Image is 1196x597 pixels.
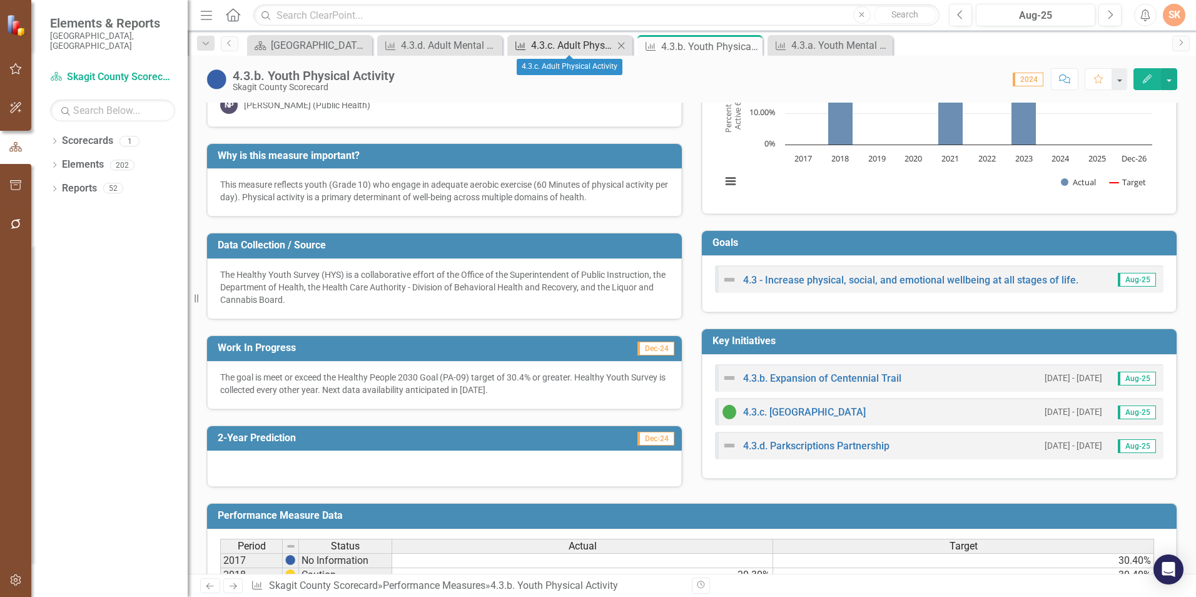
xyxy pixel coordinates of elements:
td: Caution [299,568,392,583]
a: 4.3.d. Adult Mental Health [380,38,499,53]
img: No Information [206,69,226,89]
a: Reports [62,181,97,196]
div: [GEOGRAPHIC_DATA] Page [271,38,369,53]
a: Performance Measures [383,579,485,591]
span: Dec-24 [637,342,674,355]
td: No Information [299,553,392,568]
img: On Target [722,404,737,419]
small: [GEOGRAPHIC_DATA], [GEOGRAPHIC_DATA] [50,31,175,51]
a: Skagit County Scorecard [269,579,378,591]
td: 2018 [220,568,283,583]
img: Not Defined [722,438,737,453]
p: The Healthy Youth Survey (HYS) is a collaborative effort of the Office of the Superintendent of P... [220,268,669,306]
span: Period [238,541,266,552]
div: Open Intercom Messenger [1153,554,1183,584]
span: Dec-24 [637,432,674,446]
a: 4.3.c. Adult Physical Activity [510,38,614,53]
span: Aug-25 [1118,439,1156,453]
a: Elements [62,158,104,172]
img: ClearPoint Strategy [6,14,28,36]
text: 2023 [1015,153,1033,164]
svg: Interactive chart [715,13,1158,201]
span: Status [331,541,360,552]
a: Scorecards [62,134,113,148]
img: Not Defined [722,272,737,287]
h3: Data Collection / Source [218,240,676,251]
text: 2017 [794,153,812,164]
text: 2022 [978,153,996,164]
a: 4.3.c. [GEOGRAPHIC_DATA] [743,406,866,418]
div: Chart. Highcharts interactive chart. [715,13,1163,201]
text: Percent of Youth- Physically Active 60 Minutes per Day [722,30,743,133]
text: 2024 [1052,153,1070,164]
div: NP [220,96,238,114]
div: 4.3.b. Youth Physical Activity [233,69,395,83]
img: 8DAGhfEEPCf229AAAAAElFTkSuQmCC [286,541,296,551]
text: 2021 [941,153,959,164]
span: Actual [569,541,597,552]
text: 2019 [868,153,886,164]
button: Search [874,6,936,24]
a: Skagit County Scorecard [50,70,175,84]
div: Skagit County Scorecard [233,83,395,92]
h3: Key Initiatives [712,335,1170,347]
a: 4.3 - Increase physical, social, and emotional wellbeing at all stages of life. [743,274,1078,286]
text: 0% [764,138,776,149]
h3: Work In Progress [218,342,525,354]
input: Search Below... [50,99,175,121]
div: [PERSON_NAME] (Public Health) [244,99,370,111]
p: This measure reflects youth (Grade 10) who engage in adequate aerobic exercise (60 Minutes of phy... [220,178,669,203]
td: 2017 [220,553,283,568]
h3: Goals [712,237,1170,248]
a: 4.3.d. Parkscriptions Partnership [743,440,889,452]
h3: 2-Year Prediction [218,432,525,444]
div: 4.3.c. Adult Physical Activity [531,38,614,53]
text: 2020 [905,153,922,164]
path: 2018, 20.3. Actual. [828,81,853,145]
a: 4.3.a. Youth Mental Health [771,38,889,53]
small: [DATE] - [DATE] [1045,372,1102,384]
div: 52 [103,183,123,194]
button: SK [1163,4,1185,26]
div: 4.3.d. Adult Mental Health [401,38,499,53]
span: Search [891,9,918,19]
img: sfrc14wj0apFK7i6uMLHzQcA4OPujRDPEAR7BiHCO4KC5YBCJpog25WGCBEShUw04X9WHwAMKVh7OwAAAABJRU5ErkJggg== [285,569,295,579]
span: Aug-25 [1118,372,1156,385]
div: 202 [110,160,134,170]
p: The goal is meet or exceed the Healthy People 2030 Goal (PA-09) target of 30.4% or greater. Healt... [220,371,669,396]
td: 30.40% [773,568,1154,583]
div: » » [251,579,682,593]
button: View chart menu, Chart [722,173,739,190]
span: Elements & Reports [50,16,175,31]
text: 10.00% [749,106,776,118]
path: 2021, 19.7. Actual. [938,83,963,145]
input: Search ClearPoint... [253,4,940,26]
div: Aug-25 [980,8,1091,23]
div: 1 [119,136,139,146]
text: 2025 [1088,153,1106,164]
button: Aug-25 [976,4,1095,26]
path: 2023, 21.3. Actual. [1011,78,1036,145]
div: 4.3.b. Youth Physical Activity [490,579,618,591]
td: 30.40% [773,553,1154,568]
div: 4.3.b. Youth Physical Activity [661,39,759,54]
text: 2018 [831,153,849,164]
a: 4.3.b. Expansion of Centennial Trail [743,372,901,384]
div: 4.3.a. Youth Mental Health [791,38,889,53]
a: [GEOGRAPHIC_DATA] Page [250,38,369,53]
small: [DATE] - [DATE] [1045,440,1102,452]
text: Dec-26 [1122,153,1147,164]
img: 5IrRnKEJ6BiPSN5KCdQOFTDSB2zcNESImCplowt8AK+PXGIh7Es0AAAAASUVORK5CYII= [285,555,295,565]
div: 4.3.c. Adult Physical Activity [517,59,622,75]
td: 20.30% [392,568,773,583]
h3: Why is this measure important? [218,150,676,161]
h3: Performance Measure Data [218,510,1170,521]
img: Not Defined [722,370,737,385]
span: Aug-25 [1118,406,1156,419]
span: Target [950,541,978,552]
span: Aug-25 [1118,273,1156,287]
button: Show Actual [1061,176,1096,188]
span: 2024 [1013,73,1043,86]
small: [DATE] - [DATE] [1045,406,1102,418]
